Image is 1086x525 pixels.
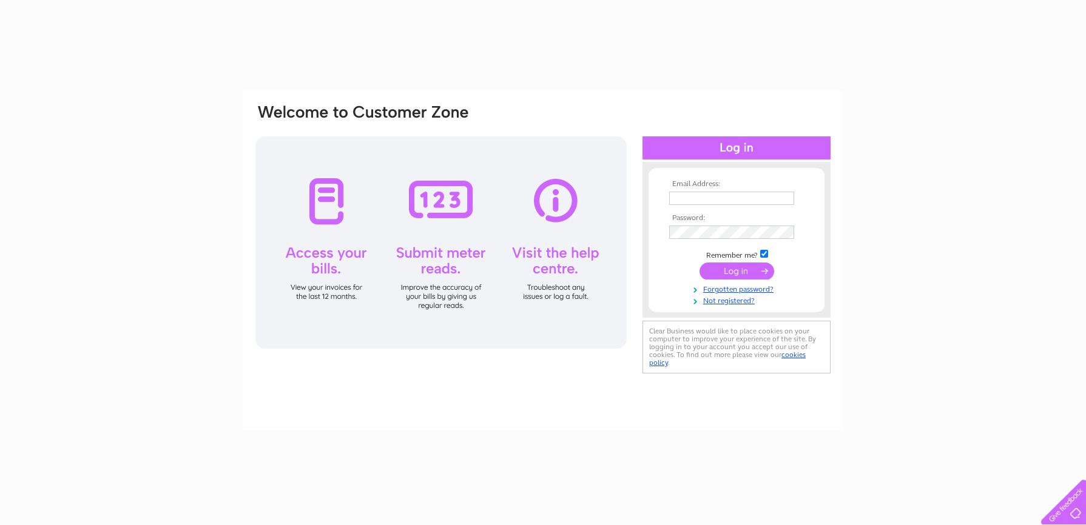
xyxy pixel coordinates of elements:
a: cookies policy [649,350,806,367]
td: Remember me? [666,248,807,260]
a: Forgotten password? [669,283,807,294]
a: Not registered? [669,294,807,306]
th: Email Address: [666,180,807,189]
img: npw-badge-icon-locked.svg [781,228,791,238]
div: Clear Business would like to place cookies on your computer to improve your experience of the sit... [642,321,831,373]
input: Submit [700,262,774,279]
img: npw-badge-icon-locked.svg [781,193,791,203]
th: Password: [666,214,807,222]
